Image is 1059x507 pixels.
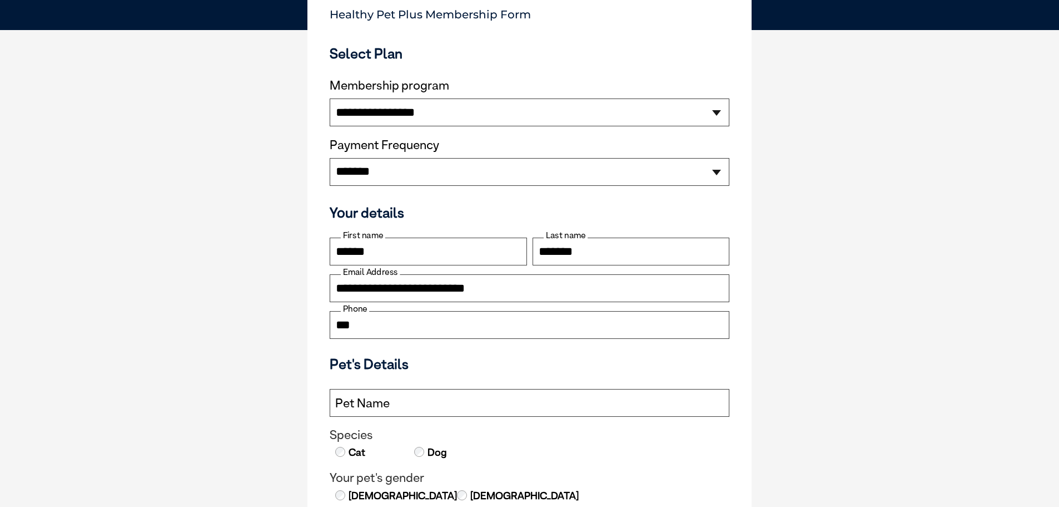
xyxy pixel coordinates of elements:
[330,204,729,221] h3: Your details
[341,230,385,240] label: First name
[426,445,447,460] label: Dog
[347,445,365,460] label: Cat
[330,45,729,62] h3: Select Plan
[469,489,579,503] label: [DEMOGRAPHIC_DATA]
[330,78,729,93] label: Membership program
[341,304,369,314] label: Phone
[330,138,439,152] label: Payment Frequency
[347,489,457,503] label: [DEMOGRAPHIC_DATA]
[330,471,729,485] legend: Your pet's gender
[544,230,588,240] label: Last name
[341,267,400,277] label: Email Address
[330,3,729,21] p: Healthy Pet Plus Membership Form
[325,356,734,372] h3: Pet's Details
[330,428,729,442] legend: Species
